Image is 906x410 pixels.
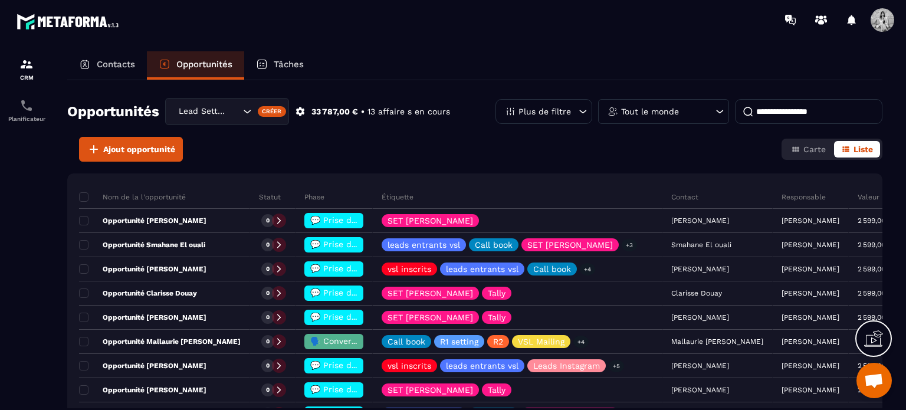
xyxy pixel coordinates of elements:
[79,137,183,162] button: Ajout opportunité
[176,59,232,70] p: Opportunités
[858,265,892,273] p: 2 599,00 €
[176,105,228,118] span: Lead Setting
[3,74,50,81] p: CRM
[3,90,50,131] a: schedulerschedulerPlanificateur
[858,362,892,370] p: 2 599,00 €
[782,192,826,202] p: Responsable
[97,59,135,70] p: Contacts
[858,386,892,394] p: 2 599,00 €
[782,265,839,273] p: [PERSON_NAME]
[533,265,571,273] p: Call book
[621,107,679,116] p: Tout le monde
[266,337,270,346] p: 0
[518,337,564,346] p: VSL Mailing
[858,217,892,225] p: 2 599,00 €
[147,51,244,80] a: Opportunités
[382,192,413,202] p: Étiquette
[782,241,839,249] p: [PERSON_NAME]
[782,313,839,322] p: [PERSON_NAME]
[573,336,589,348] p: +4
[3,116,50,122] p: Planificateur
[67,51,147,80] a: Contacts
[79,192,186,202] p: Nom de la l'opportunité
[304,192,324,202] p: Phase
[17,11,123,32] img: logo
[266,217,270,225] p: 0
[622,239,637,251] p: +3
[527,241,613,249] p: SET [PERSON_NAME]
[79,240,205,250] p: Opportunité Smahane El ouali
[858,192,879,202] p: Valeur
[388,289,473,297] p: SET [PERSON_NAME]
[67,100,159,123] h2: Opportunités
[103,143,175,155] span: Ajout opportunité
[609,360,624,372] p: +5
[388,241,460,249] p: leads entrants vsl
[446,265,518,273] p: leads entrants vsl
[165,98,289,125] div: Search for option
[266,362,270,370] p: 0
[79,288,197,298] p: Opportunité Clarisse Douay
[580,263,595,275] p: +4
[388,362,431,370] p: vsl inscrits
[388,386,473,394] p: SET [PERSON_NAME]
[310,336,415,346] span: 🗣️ Conversation en cours
[784,141,833,158] button: Carte
[79,264,206,274] p: Opportunité [PERSON_NAME]
[858,241,892,249] p: 2 599,00 €
[259,192,281,202] p: Statut
[803,145,826,154] span: Carte
[310,240,428,249] span: 💬 Prise de contact effectué
[266,386,270,394] p: 0
[266,289,270,297] p: 0
[228,105,240,118] input: Search for option
[266,241,270,249] p: 0
[311,106,358,117] p: 33 787,00 €
[310,288,428,297] span: 💬 Prise de contact effectué
[310,360,428,370] span: 💬 Prise de contact effectué
[310,385,428,394] span: 💬 Prise de contact effectué
[388,265,431,273] p: vsl inscrits
[258,106,287,117] div: Créer
[19,99,34,113] img: scheduler
[858,313,892,322] p: 2 599,00 €
[488,313,505,322] p: Tally
[782,386,839,394] p: [PERSON_NAME]
[518,107,571,116] p: Plus de filtre
[782,362,839,370] p: [PERSON_NAME]
[388,217,473,225] p: SET [PERSON_NAME]
[361,106,365,117] p: •
[79,313,206,322] p: Opportunité [PERSON_NAME]
[854,145,873,154] span: Liste
[388,337,425,346] p: Call book
[79,337,241,346] p: Opportunité Mallaurie [PERSON_NAME]
[367,106,450,117] p: 13 affaire s en cours
[19,57,34,71] img: formation
[488,386,505,394] p: Tally
[834,141,880,158] button: Liste
[274,59,304,70] p: Tâches
[79,385,206,395] p: Opportunité [PERSON_NAME]
[310,264,428,273] span: 💬 Prise de contact effectué
[671,192,698,202] p: Contact
[856,363,892,398] div: Ouvrir le chat
[388,313,473,322] p: SET [PERSON_NAME]
[782,217,839,225] p: [PERSON_NAME]
[440,337,478,346] p: R1 setting
[310,215,428,225] span: 💬 Prise de contact effectué
[475,241,513,249] p: Call book
[3,48,50,90] a: formationformationCRM
[858,289,892,297] p: 2 599,00 €
[266,265,270,273] p: 0
[488,289,505,297] p: Tally
[782,289,839,297] p: [PERSON_NAME]
[244,51,316,80] a: Tâches
[79,361,206,370] p: Opportunité [PERSON_NAME]
[266,313,270,322] p: 0
[493,337,503,346] p: R2
[310,312,428,322] span: 💬 Prise de contact effectué
[79,216,206,225] p: Opportunité [PERSON_NAME]
[446,362,518,370] p: leads entrants vsl
[782,337,839,346] p: [PERSON_NAME]
[533,362,600,370] p: Leads Instagram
